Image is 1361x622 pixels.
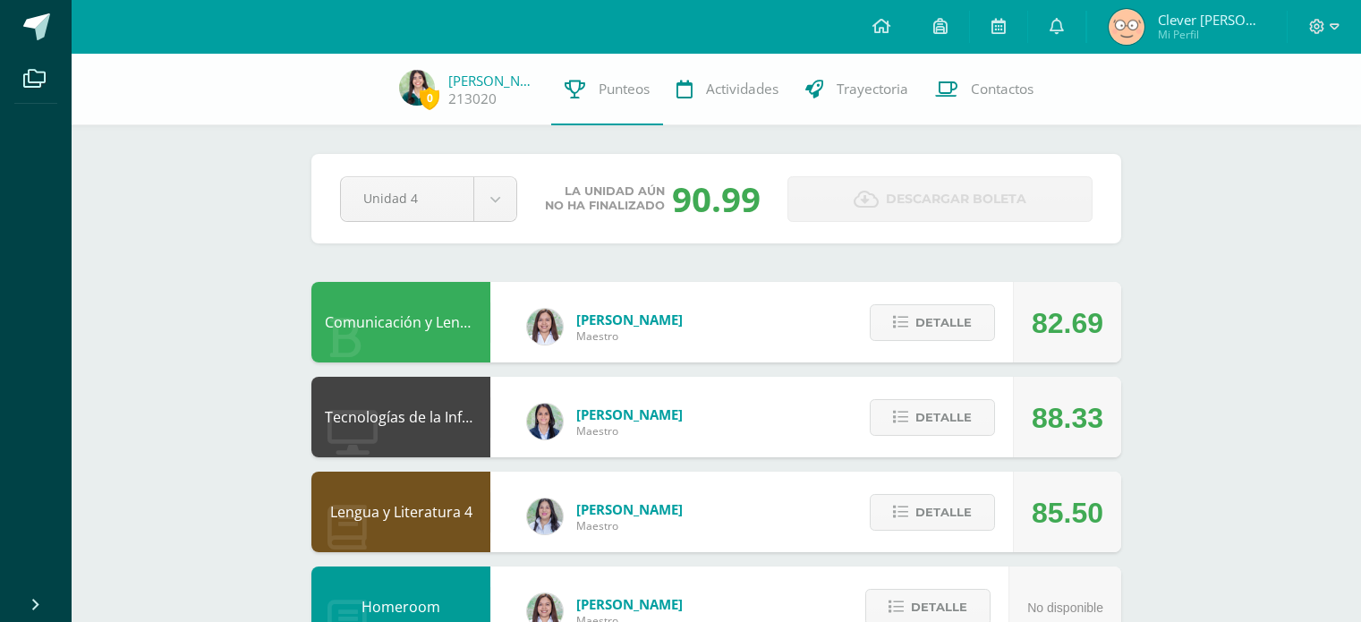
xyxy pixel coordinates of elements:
span: Descargar boleta [886,177,1026,221]
a: Punteos [551,54,663,125]
img: 7489ccb779e23ff9f2c3e89c21f82ed0.png [527,404,563,439]
span: Mi Perfil [1158,27,1265,42]
div: Comunicación y Lenguaje L3 Inglés 4 [311,282,490,362]
a: [PERSON_NAME] [448,72,538,89]
span: [PERSON_NAME] [576,595,683,613]
span: Detalle [915,306,972,339]
span: Detalle [915,401,972,434]
span: No disponible [1027,601,1103,615]
span: Detalle [915,496,972,529]
a: Actividades [663,54,792,125]
div: 88.33 [1032,378,1103,458]
span: Trayectoria [837,80,908,98]
img: df6a3bad71d85cf97c4a6d1acf904499.png [527,498,563,534]
span: [PERSON_NAME] [576,500,683,518]
span: Clever [PERSON_NAME] [1158,11,1265,29]
img: c6a0bfaf15cb9618c68d5db85ac61b27.png [1109,9,1144,45]
button: Detalle [870,399,995,436]
div: Tecnologías de la Información y la Comunicación 4 [311,377,490,457]
span: [PERSON_NAME] [576,311,683,328]
div: 90.99 [672,175,761,222]
button: Detalle [870,494,995,531]
button: Detalle [870,304,995,341]
div: Lengua y Literatura 4 [311,472,490,552]
a: 213020 [448,89,497,108]
span: Maestro [576,328,683,344]
img: 2097ebf683c410a63f2781693a60a0cb.png [399,70,435,106]
span: Punteos [599,80,650,98]
span: Maestro [576,423,683,439]
span: Contactos [971,80,1034,98]
a: Contactos [922,54,1047,125]
span: [PERSON_NAME] [576,405,683,423]
span: 0 [420,87,439,109]
div: 82.69 [1032,283,1103,363]
div: 85.50 [1032,473,1103,553]
a: Trayectoria [792,54,922,125]
a: Unidad 4 [341,177,516,221]
span: La unidad aún no ha finalizado [545,184,665,213]
span: Unidad 4 [363,177,451,219]
img: acecb51a315cac2de2e3deefdb732c9f.png [527,309,563,345]
span: Maestro [576,518,683,533]
span: Actividades [706,80,778,98]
